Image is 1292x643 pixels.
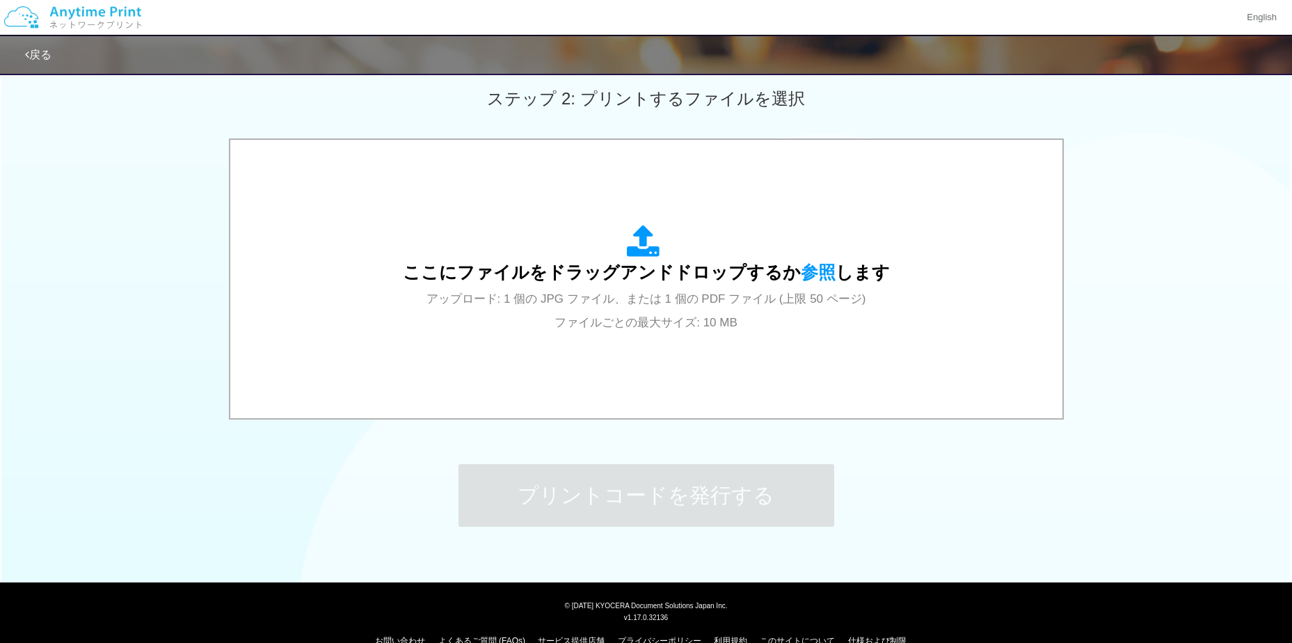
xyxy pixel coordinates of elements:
a: 戻る [25,49,51,61]
span: v1.17.0.32136 [624,613,668,621]
span: © [DATE] KYOCERA Document Solutions Japan Inc. [565,601,728,610]
span: ここにファイルをドラッグアンドドロップするか します [403,262,890,282]
span: 参照 [801,262,836,282]
span: アップロード: 1 個の JPG ファイル、または 1 個の PDF ファイル (上限 50 ページ) ファイルごとの最大サイズ: 10 MB [426,292,866,329]
span: ステップ 2: プリントするファイルを選択 [487,89,804,108]
button: プリントコードを発行する [458,464,834,527]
